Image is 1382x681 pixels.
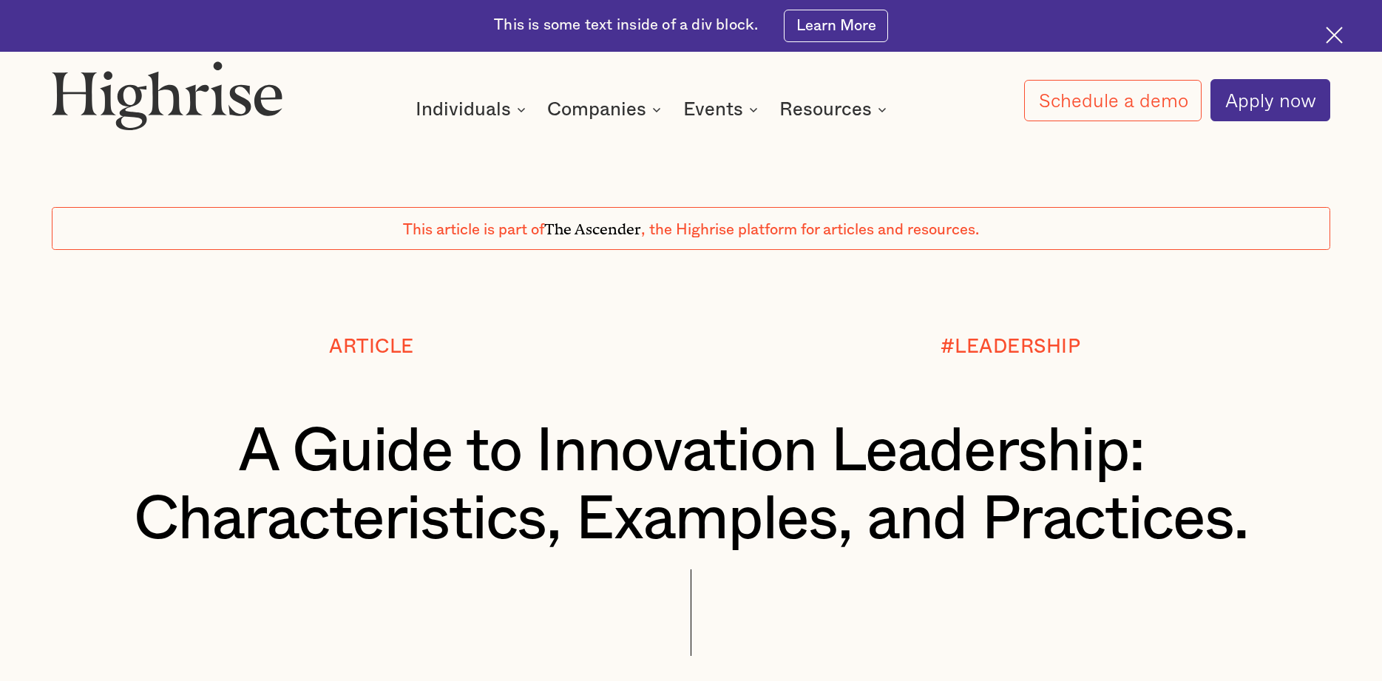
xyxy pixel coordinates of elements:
img: Cross icon [1326,27,1343,44]
span: The Ascender [544,217,641,235]
span: This article is part of [403,223,544,237]
a: Apply now [1210,79,1330,121]
div: Events [683,101,762,118]
a: Learn More [784,10,887,42]
span: , the Highrise platform for articles and resources. [641,223,979,237]
div: Individuals [416,101,530,118]
a: Schedule a demo [1024,80,1202,121]
div: Resources [779,101,891,118]
div: #LEADERSHIP [941,336,1081,358]
img: Highrise logo [52,61,282,130]
div: Article [329,336,414,358]
div: Resources [779,101,872,118]
div: Individuals [416,101,511,118]
h1: A Guide to Innovation Leadership: Characteristics, Examples, and Practices. [105,418,1277,553]
div: Companies [547,101,665,118]
div: This is some text inside of a div block. [494,16,758,36]
div: Events [683,101,743,118]
div: Companies [547,101,646,118]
